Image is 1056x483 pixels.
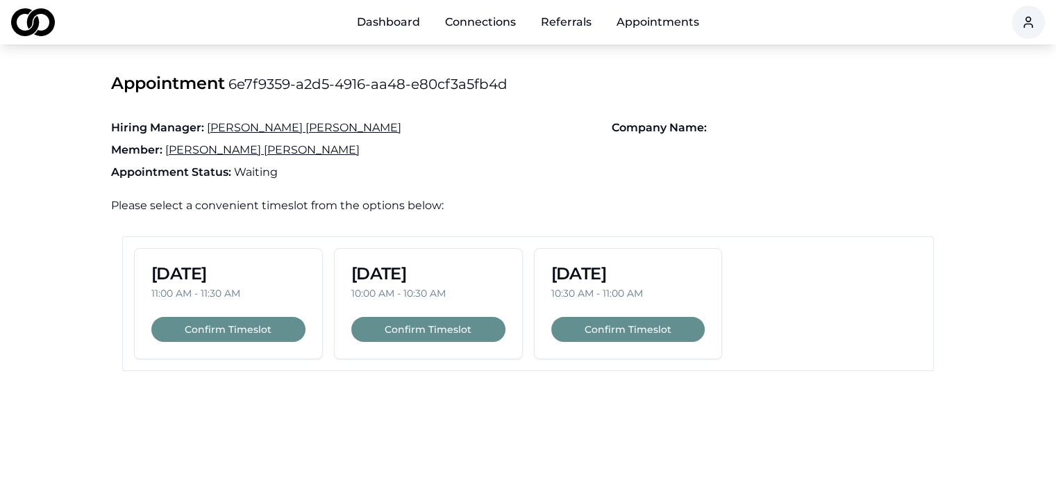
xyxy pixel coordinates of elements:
[530,8,603,36] a: Referrals
[111,72,945,95] div: 6e7f9359-a2d5-4916-aa48-e80cf3a5fb4d
[346,8,710,36] nav: Main
[111,121,204,134] span: Hiring Manager:
[151,265,305,282] h3: [DATE]
[111,143,162,156] span: Member:
[111,165,231,179] span: Appointment Status:
[612,121,707,134] span: Company Name:
[151,317,305,342] button: Confirm Timeslot
[551,265,705,282] h3: [DATE]
[111,164,945,186] p: waiting
[551,317,705,342] button: Confirm Timeslot
[346,8,431,36] a: Dashboard
[11,8,55,36] img: logo
[165,143,360,156] a: [PERSON_NAME] [PERSON_NAME]
[351,317,505,342] button: Confirm Timeslot
[151,286,305,300] p: 11:00 AM - 11:30 AM
[207,121,401,134] a: [PERSON_NAME] [PERSON_NAME]
[111,197,945,225] h4: Please select a convenient timeslot from the options below:
[351,286,505,300] p: 10:00 AM - 10:30 AM
[434,8,527,36] a: Connections
[111,73,225,93] span: Appointment
[551,286,705,300] p: 10:30 AM - 11:00 AM
[605,8,710,36] a: Appointments
[351,265,505,282] h3: [DATE]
